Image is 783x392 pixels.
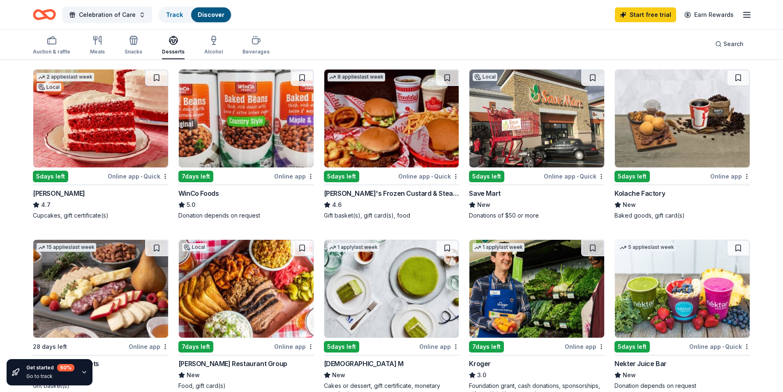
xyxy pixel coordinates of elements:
a: Discover [198,11,224,18]
div: Online app [129,341,169,352]
div: Gift basket(s), gift card(s), food [324,211,460,220]
img: Image for WinCo Foods [179,70,314,167]
div: Save Mart [469,188,500,198]
div: Donations of $50 or more [469,211,605,220]
button: Desserts [162,32,185,59]
div: Kolache Factory [614,188,665,198]
div: WinCo Foods [178,188,219,198]
div: Online app [565,341,605,352]
div: [PERSON_NAME] [33,188,85,198]
div: Food, gift card(s) [178,382,314,390]
div: 5 days left [324,341,359,353]
div: 1 apply last week [328,243,379,252]
div: Online app Quick [689,341,750,352]
div: Alcohol [204,49,223,55]
img: Image for Nekter Juice Bar [615,240,750,338]
img: Image for Gourmet Gift Baskets [33,240,168,338]
div: Local [37,83,61,91]
div: Online app [274,171,314,181]
div: Baked goods, gift card(s) [614,211,750,220]
div: Online app [274,341,314,352]
button: Search [709,36,750,52]
a: Start free trial [615,7,676,22]
a: Image for Nekter Juice Bar5 applieslast week5days leftOnline app•QuickNekter Juice BarNewDonation... [614,239,750,390]
span: • [431,173,433,180]
span: New [623,200,636,210]
div: 5 days left [614,341,650,353]
div: Donation depends on request [614,382,750,390]
div: 5 days left [324,171,359,182]
div: 8 applies last week [328,73,385,81]
a: Image for Gourmet Gift Baskets15 applieslast week28 days leftOnline appGourmet Gift Baskets4.6Gif... [33,239,169,390]
a: Home [33,5,56,24]
a: Earn Rewards [679,7,739,22]
button: Beverages [243,32,270,59]
button: Meals [90,32,105,59]
div: Donation depends on request [178,211,314,220]
img: Image for Kolache Factory [615,70,750,167]
img: Image for Freddy's Frozen Custard & Steakburgers [324,70,459,167]
div: 2 applies last week [37,73,94,81]
div: Online app [710,171,750,181]
div: 1 apply last week [473,243,524,252]
div: 5 days left [33,171,68,182]
div: Beverages [243,49,270,55]
button: TrackDiscover [159,7,232,23]
div: 7 days left [178,171,213,182]
div: Online app [419,341,459,352]
img: Image for Kroger [469,240,604,338]
div: [PERSON_NAME] Restaurant Group [178,359,287,369]
div: Snacks [125,49,142,55]
img: Image for Save Mart [469,70,604,167]
div: Local [473,73,497,81]
span: New [332,370,345,380]
img: Image for Lady M [324,240,459,338]
img: Image for Cohn Restaurant Group [179,240,314,338]
div: Online app Quick [108,171,169,181]
div: Local [182,243,207,251]
div: 5 days left [469,171,504,182]
button: Snacks [125,32,142,59]
span: 4.6 [332,200,342,210]
div: 7 days left [469,341,504,353]
span: Search [723,39,744,49]
span: 4.7 [41,200,51,210]
span: 5.0 [187,200,195,210]
img: Image for Susie Cakes [33,70,168,167]
div: 28 days left [33,342,67,352]
button: Celebration of Care [62,7,152,23]
span: New [623,370,636,380]
a: Image for Save MartLocal5days leftOnline app•QuickSave MartNewDonations of $50 or more [469,69,605,220]
a: Image for Cohn Restaurant GroupLocal7days leftOnline app[PERSON_NAME] Restaurant GroupNewFood, gi... [178,239,314,390]
div: Desserts [162,49,185,55]
span: New [477,200,490,210]
a: Image for Freddy's Frozen Custard & Steakburgers8 applieslast week5days leftOnline app•Quick[PERS... [324,69,460,220]
button: Alcohol [204,32,223,59]
button: Auction & raffle [33,32,70,59]
div: 5 applies last week [618,243,676,252]
div: Online app Quick [398,171,459,181]
div: 7 days left [178,341,213,353]
div: Nekter Juice Bar [614,359,667,369]
div: Meals [90,49,105,55]
span: Celebration of Care [79,10,136,20]
a: Track [166,11,183,18]
a: Image for Susie Cakes2 applieslast weekLocal5days leftOnline app•Quick[PERSON_NAME]4.7Cupcakes, g... [33,69,169,220]
span: 3.0 [477,370,486,380]
div: Online app Quick [544,171,605,181]
a: Image for WinCo Foods7days leftOnline appWinCo Foods5.0Donation depends on request [178,69,314,220]
a: Image for Kolache Factory5days leftOnline appKolache FactoryNewBaked goods, gift card(s) [614,69,750,220]
div: 60 % [57,364,74,371]
span: • [577,173,578,180]
div: [DEMOGRAPHIC_DATA] M [324,359,404,369]
div: [PERSON_NAME]'s Frozen Custard & Steakburgers [324,188,460,198]
div: Get started [26,364,74,371]
div: Kroger [469,359,491,369]
span: New [187,370,200,380]
div: Auction & raffle [33,49,70,55]
div: Go to track [26,373,74,380]
div: 5 days left [614,171,650,182]
span: • [141,173,142,180]
span: • [722,343,724,350]
div: Cupcakes, gift certificate(s) [33,211,169,220]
